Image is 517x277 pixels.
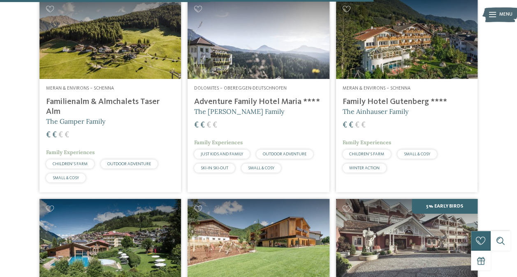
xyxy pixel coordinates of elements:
span: JUST KIDS AND FAMILY [201,152,243,156]
span: SKI-IN SKI-OUT [201,166,228,170]
span: Dolomites – Obereggen-Deutschnofen [194,86,287,91]
span: Meran & Environs – Schenna [343,86,410,91]
span: € [213,121,217,129]
span: The [PERSON_NAME] Family [194,107,284,115]
span: € [52,131,57,139]
span: € [194,121,199,129]
span: € [361,121,366,129]
span: CHILDREN’S FARM [53,162,88,166]
span: CHILDREN’S FARM [349,152,384,156]
h4: Adventure Family Hotel Maria **** [194,97,322,107]
span: SMALL & COSY [53,176,79,180]
span: SMALL & COSY [404,152,430,156]
span: Family Experiences [194,139,243,146]
span: € [355,121,359,129]
span: € [206,121,211,129]
span: OUTDOOR ADVENTURE [107,162,151,166]
span: The Gamper Family [46,117,105,125]
span: Family Experiences [46,149,95,156]
span: € [65,131,69,139]
h4: Familienalm & Almchalets Taser Alm [46,97,174,117]
span: € [343,121,347,129]
span: Meran & Environs – Schenna [46,86,114,91]
span: WINTER ACTION [349,166,380,170]
span: SMALL & COSY [248,166,274,170]
span: € [200,121,205,129]
h4: Family Hotel Gutenberg **** [343,97,471,107]
span: OUTDOOR ADVENTURE [263,152,306,156]
span: € [46,131,51,139]
span: € [58,131,63,139]
span: Family Experiences [343,139,391,146]
span: The Ainhauser Family [343,107,408,115]
span: € [349,121,353,129]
